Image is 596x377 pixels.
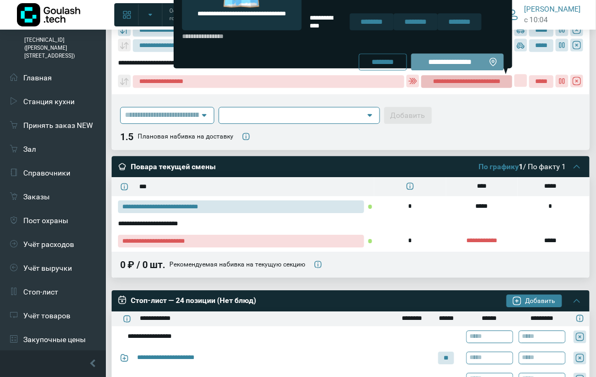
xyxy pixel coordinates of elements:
[479,162,519,171] a: По графику
[525,14,548,25] span: c 10:04
[479,162,523,171] b: 1
[131,296,256,306] div: Стоп-лист — 24 позиции (Нет блюд)
[169,260,305,269] div: Рекомендуемая набивка на текущую секцию
[131,162,216,171] h3: Повара текущей смены
[526,297,556,305] span: Добавить
[17,3,80,26] img: Логотип компании Goulash.tech
[507,295,562,307] button: Добавить
[169,7,192,22] span: Обещаем гостю
[525,4,581,14] span: [PERSON_NAME]
[391,111,426,120] span: Добавить
[163,5,310,24] a: Обещаем гостю 45 мин Расчетное время 0 мин
[384,107,432,124] button: Добавить
[501,2,588,27] button: [PERSON_NAME] c 10:04
[479,162,566,171] div: / По факту 1
[138,132,233,141] div: Плановая набивка на доставку
[120,130,133,143] div: 1.5
[120,258,165,271] div: 0 ₽ / 0 шт.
